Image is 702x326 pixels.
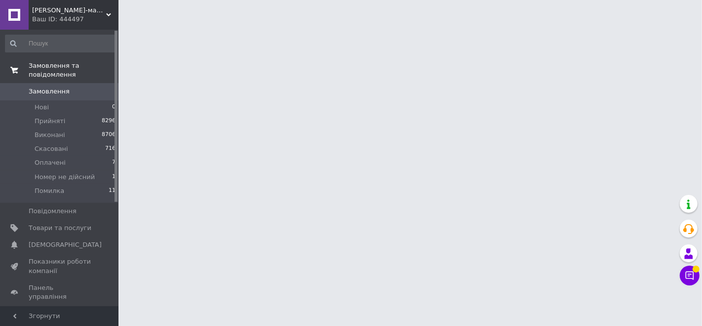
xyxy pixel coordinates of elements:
[112,103,116,112] span: 0
[680,266,700,285] button: Чат з покупцем
[29,240,102,249] span: [DEMOGRAPHIC_DATA]
[29,87,70,96] span: Замовлення
[29,283,91,301] span: Панель управління
[102,117,116,126] span: 8296
[29,207,77,216] span: Повідомлення
[35,186,64,195] span: Помилка
[112,173,116,182] span: 1
[102,131,116,140] span: 8706
[112,158,116,167] span: 7
[32,6,106,15] span: Новосад-маркет - якісні товари для садівництва з Європи
[29,61,118,79] span: Замовлення та повідомлення
[109,186,116,195] span: 11
[5,35,117,52] input: Пошук
[35,173,95,182] span: Номер не дійсний
[29,224,91,233] span: Товари та послуги
[32,15,118,24] div: Ваш ID: 444497
[29,257,91,275] span: Показники роботи компанії
[35,103,49,112] span: Нові
[35,131,65,140] span: Виконані
[35,144,68,153] span: Скасовані
[35,117,65,126] span: Прийняті
[35,158,66,167] span: Оплачені
[105,144,116,153] span: 716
